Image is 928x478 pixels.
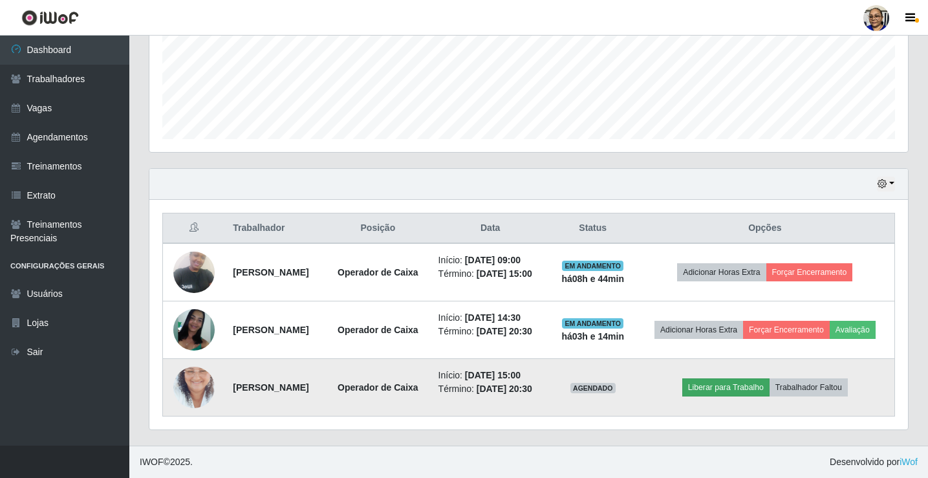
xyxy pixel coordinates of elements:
strong: [PERSON_NAME] [233,325,308,335]
li: Término: [438,325,543,338]
time: [DATE] 09:00 [465,255,521,265]
time: [DATE] 20:30 [477,384,532,394]
img: 1618873875814.jpeg [173,309,215,351]
time: [DATE] 15:00 [477,268,532,279]
li: Início: [438,369,543,382]
th: Data [431,213,550,244]
span: EM ANDAMENTO [562,261,623,271]
button: Forçar Encerramento [743,321,830,339]
li: Início: [438,254,543,267]
button: Forçar Encerramento [766,263,853,281]
strong: há 03 h e 14 min [561,331,624,342]
strong: [PERSON_NAME] [233,382,308,393]
a: iWof [900,457,918,467]
img: 1677848309634.jpeg [173,351,215,424]
strong: Operador de Caixa [338,382,418,393]
th: Opções [636,213,895,244]
li: Início: [438,311,543,325]
strong: há 08 h e 44 min [561,274,624,284]
strong: Operador de Caixa [338,267,418,277]
img: CoreUI Logo [21,10,79,26]
time: [DATE] 15:00 [465,370,521,380]
th: Trabalhador [225,213,325,244]
button: Trabalhador Faltou [770,378,848,397]
span: Desenvolvido por [830,455,918,469]
th: Status [550,213,636,244]
button: Adicionar Horas Extra [677,263,766,281]
time: [DATE] 20:30 [477,326,532,336]
th: Posição [325,213,430,244]
strong: Operador de Caixa [338,325,418,335]
span: IWOF [140,457,164,467]
strong: [PERSON_NAME] [233,267,308,277]
span: © 2025 . [140,455,193,469]
span: AGENDADO [570,383,616,393]
button: Liberar para Trabalho [682,378,770,397]
li: Término: [438,267,543,281]
button: Adicionar Horas Extra [654,321,743,339]
time: [DATE] 14:30 [465,312,521,323]
li: Término: [438,382,543,396]
button: Avaliação [830,321,876,339]
span: EM ANDAMENTO [562,318,623,329]
img: 1724608563724.jpeg [173,244,215,299]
